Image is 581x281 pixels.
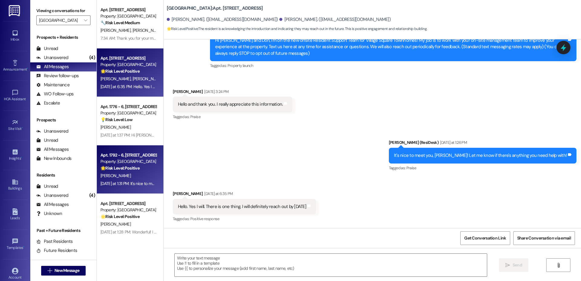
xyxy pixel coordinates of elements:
div: Hello. Yes I will. There is one thing. I will definitely reach out by [DATE] [178,203,306,210]
a: Insights • [3,147,27,163]
div: Prospects + Residents [30,34,97,41]
div: [DATE] 3:24 PM [203,88,228,95]
div: [DATE] at 6:35 PM [203,190,233,197]
span: Share Conversation via email [517,235,571,241]
button: Share Conversation via email [513,231,575,245]
span: [PERSON_NAME] [100,173,131,178]
div: Apt. [STREET_ADDRESS] [100,200,156,207]
div: (4) [88,191,97,200]
div: Review follow-ups [36,73,79,79]
div: New Inbounds [36,155,71,162]
div: [PERSON_NAME] [173,190,316,199]
div: It's nice to meet you, [PERSON_NAME]! Let me know if there's anything you need help with! [394,152,567,159]
i:  [48,268,52,273]
div: Maintenance [36,82,70,88]
span: [PERSON_NAME] [100,221,131,227]
div: (4) [88,53,97,62]
div: Property: [GEOGRAPHIC_DATA] Townhomes [100,207,156,213]
div: [PERSON_NAME]. ([EMAIL_ADDRESS][DOMAIN_NAME]) [167,16,278,23]
span: [PERSON_NAME] [100,124,131,130]
div: [PERSON_NAME] [173,88,293,97]
button: Get Conversation Link [460,231,510,245]
div: [DATE] at 1:31 PM: It's nice to meet you, [PERSON_NAME]! Just let me know if there's anything you... [100,181,295,186]
span: • [22,126,23,130]
b: [GEOGRAPHIC_DATA]: Apt. [STREET_ADDRESS] [167,5,263,12]
span: [PERSON_NAME] [132,28,162,33]
div: Unread [36,183,58,190]
span: Praise [406,165,416,170]
span: Positive response [190,216,219,221]
div: [DATE] at 1:28 PM: Wonderful! I hope you have a great day1 [100,229,202,235]
div: Unanswered [36,128,68,134]
button: New Message [41,266,86,276]
div: [DATE] at 1:26 PM [438,139,467,146]
span: Get Conversation Link [464,235,506,241]
span: • [27,66,28,71]
a: Inbox [3,28,27,44]
div: Apt. [STREET_ADDRESS] [100,55,156,61]
div: Prospects [30,117,97,123]
div: Apt. 1776 - 6, [STREET_ADDRESS] [100,104,156,110]
div: Property: [GEOGRAPHIC_DATA] Townhomes [100,61,156,68]
div: Apt. [STREET_ADDRESS] [100,7,156,13]
div: Escalate [36,100,60,106]
i:  [84,18,87,23]
div: Past Residents [36,238,73,245]
button: Send [499,258,528,272]
div: Property: [GEOGRAPHIC_DATA] Townhomes [100,13,156,19]
span: Send [513,262,522,268]
span: • [21,155,22,160]
a: Templates • [3,236,27,253]
div: [PERSON_NAME]. ([EMAIL_ADDRESS][DOMAIN_NAME]) [279,16,391,23]
div: Unanswered [36,192,68,199]
div: Tagged as: [389,164,576,172]
a: Leads [3,207,27,223]
div: 7:34 AM: Thank you for your message. Our offices are currently closed, but we will contact you wh... [100,35,486,41]
div: Property: [GEOGRAPHIC_DATA] Townhomes [100,110,156,116]
div: All Messages [36,201,69,208]
div: All Messages [36,64,69,70]
a: HOA Assistant [3,88,27,104]
strong: 🌟 Risk Level: Positive [167,26,198,31]
div: Unread [36,137,58,144]
label: Viewing conversations for [36,6,90,15]
div: Future Residents [36,247,77,254]
div: Tagged as: [210,61,576,70]
span: • [23,245,24,249]
div: All Messages [36,146,69,153]
div: Hello and thank you. I really appreciate this information. [178,101,283,107]
input: All communities [39,15,81,25]
strong: 🌟 Risk Level: Positive [100,68,140,74]
strong: 🔧 Risk Level: Medium [100,20,140,25]
div: Unread [36,45,58,52]
div: Unknown [36,210,62,217]
i:  [505,263,510,268]
div: Hi [PERSON_NAME] and Don, I'm on the new offsite Resident Support Team for Village Square Townhom... [215,37,567,57]
span: Property launch [228,63,253,68]
img: ResiDesk Logo [9,5,21,16]
strong: 💡 Risk Level: Low [100,117,133,122]
span: [PERSON_NAME] [100,28,133,33]
span: [PERSON_NAME] [132,76,162,81]
div: [DATE] at 6:35 PM: Hello. Yes I will. There is one thing. I will definitely reach out by [DATE] [100,84,251,89]
div: Tagged as: [173,214,316,223]
i:  [556,263,561,268]
div: [DATE] at 1:37 PM: Hi [PERSON_NAME], I’ll be sure to pass your message along to [PERSON_NAME]. Co... [100,132,377,138]
span: : The resident is acknowledging the introduction and indicating they may reach out in the future.... [167,26,427,32]
div: Past + Future Residents [30,227,97,234]
span: Praise [190,114,200,119]
div: Residents [30,172,97,178]
span: New Message [54,267,79,274]
div: [PERSON_NAME] (ResiDesk) [389,139,576,148]
strong: 🌟 Risk Level: Positive [100,165,140,171]
strong: 🌟 Risk Level: Positive [100,214,140,219]
div: Tagged as: [173,112,293,121]
div: Property: [GEOGRAPHIC_DATA] Townhomes [100,158,156,165]
div: Unanswered [36,55,68,61]
a: Site Visit • [3,117,27,134]
div: Apt. 1792 - 6, [STREET_ADDRESS] [100,152,156,158]
div: WO Follow-ups [36,91,74,97]
span: [PERSON_NAME] [100,76,133,81]
a: Buildings [3,177,27,193]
